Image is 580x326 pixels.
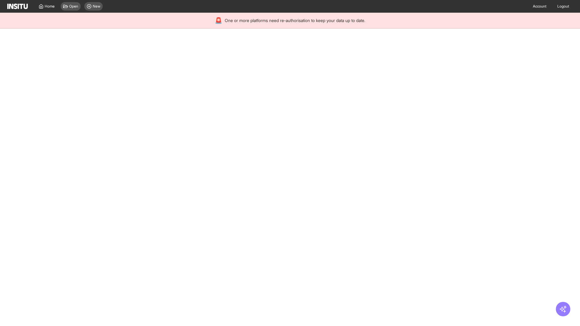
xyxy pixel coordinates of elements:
[93,4,100,9] span: New
[225,18,365,24] span: One or more platforms need re-authorisation to keep your data up to date.
[7,4,28,9] img: Logo
[215,16,222,25] div: 🚨
[45,4,55,9] span: Home
[69,4,78,9] span: Open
